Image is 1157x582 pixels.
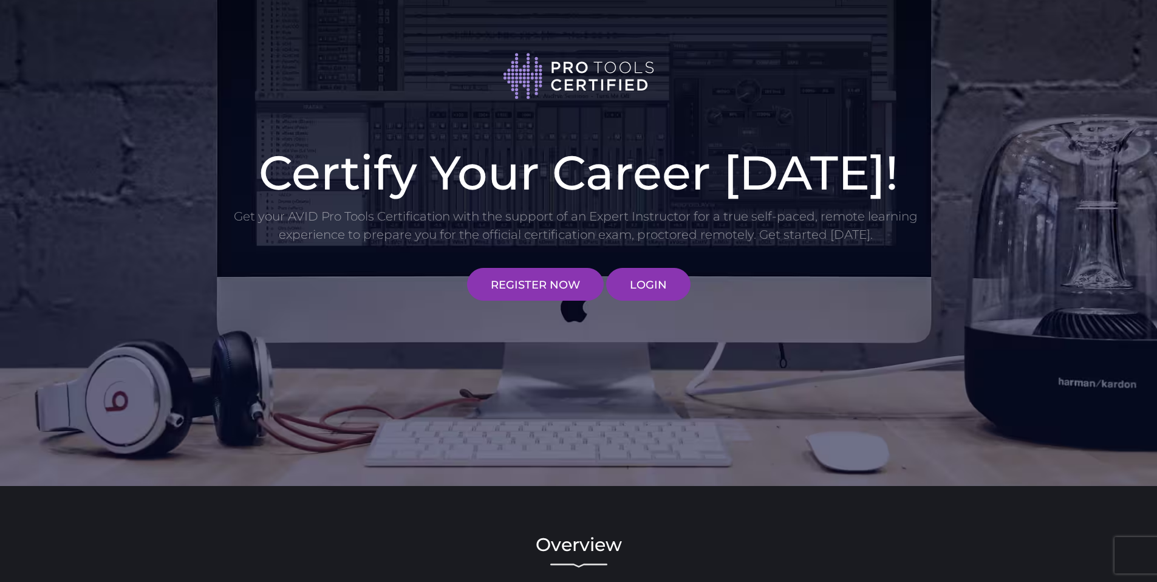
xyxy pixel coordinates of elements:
[606,268,691,301] a: LOGIN
[503,52,655,101] img: Pro Tools Certified logo
[467,268,604,301] a: REGISTER NOW
[550,563,607,568] img: decorative line
[233,536,925,554] h2: Overview
[233,207,919,244] p: Get your AVID Pro Tools Certification with the support of an Expert Instructor for a true self-pa...
[233,149,925,196] h1: Certify Your Career [DATE]!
